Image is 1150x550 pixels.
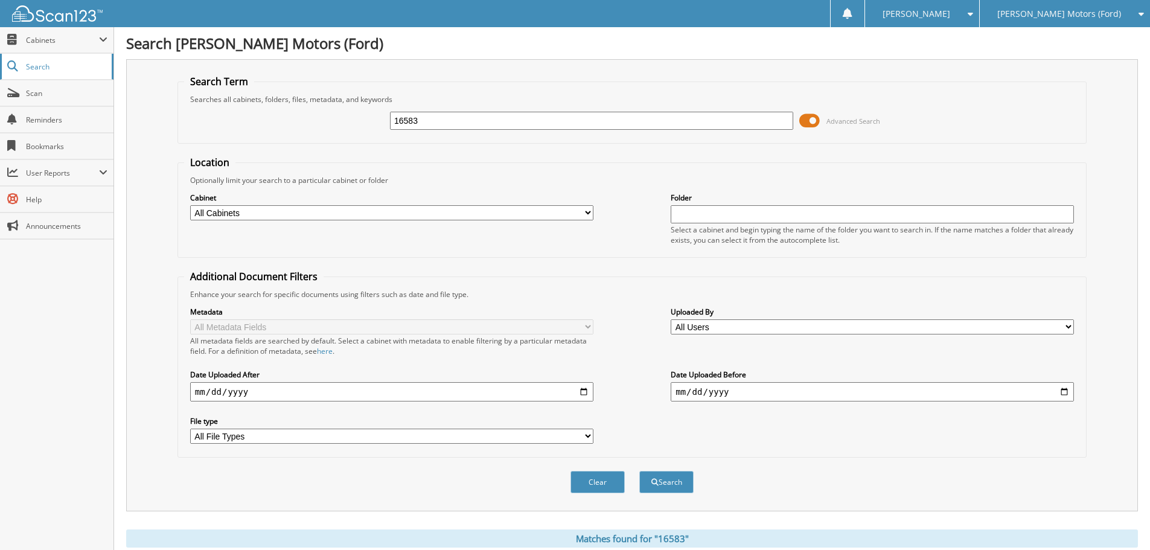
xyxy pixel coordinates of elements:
[883,10,950,18] span: [PERSON_NAME]
[26,168,99,178] span: User Reports
[26,221,107,231] span: Announcements
[184,270,324,283] legend: Additional Document Filters
[184,94,1080,104] div: Searches all cabinets, folders, files, metadata, and keywords
[184,175,1080,185] div: Optionally limit your search to a particular cabinet or folder
[26,141,107,152] span: Bookmarks
[671,193,1074,203] label: Folder
[997,10,1121,18] span: [PERSON_NAME] Motors (Ford)
[190,307,593,317] label: Metadata
[184,156,235,169] legend: Location
[671,307,1074,317] label: Uploaded By
[26,88,107,98] span: Scan
[190,382,593,401] input: start
[26,194,107,205] span: Help
[126,33,1138,53] h1: Search [PERSON_NAME] Motors (Ford)
[26,35,99,45] span: Cabinets
[26,62,106,72] span: Search
[1090,492,1150,550] iframe: Chat Widget
[826,117,880,126] span: Advanced Search
[26,115,107,125] span: Reminders
[184,289,1080,299] div: Enhance your search for specific documents using filters such as date and file type.
[190,193,593,203] label: Cabinet
[126,529,1138,548] div: Matches found for "16583"
[190,369,593,380] label: Date Uploaded After
[184,75,254,88] legend: Search Term
[190,336,593,356] div: All metadata fields are searched by default. Select a cabinet with metadata to enable filtering b...
[190,416,593,426] label: File type
[671,225,1074,245] div: Select a cabinet and begin typing the name of the folder you want to search in. If the name match...
[671,369,1074,380] label: Date Uploaded Before
[570,471,625,493] button: Clear
[317,346,333,356] a: here
[12,5,103,22] img: scan123-logo-white.svg
[639,471,694,493] button: Search
[671,382,1074,401] input: end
